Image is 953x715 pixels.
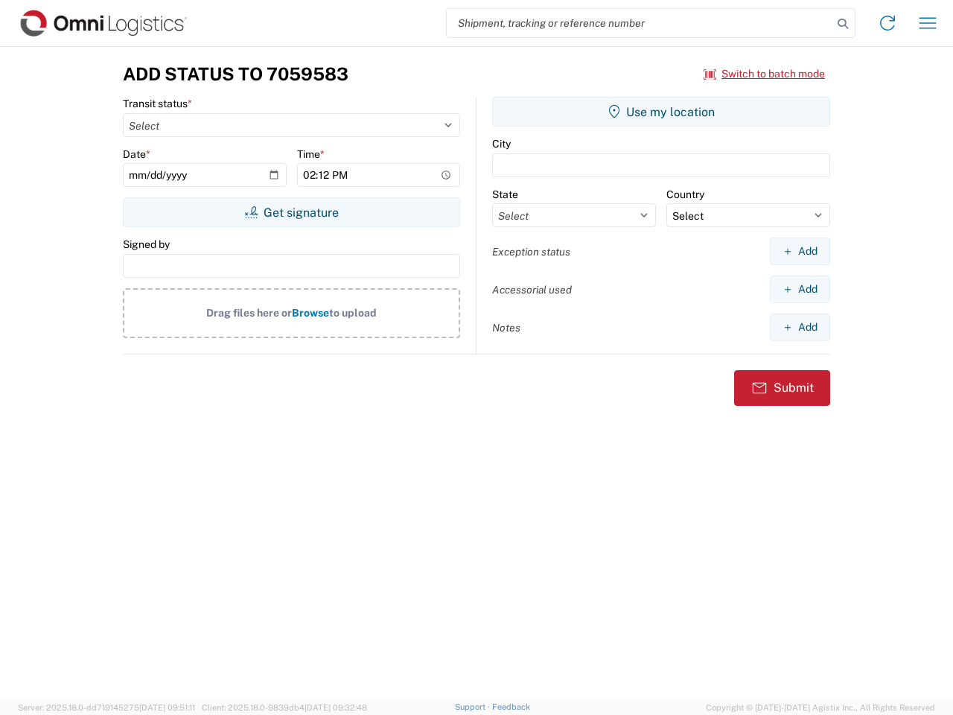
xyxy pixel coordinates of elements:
[492,97,830,127] button: Use my location
[123,63,348,85] h3: Add Status to 7059583
[666,188,704,201] label: Country
[305,703,367,712] span: [DATE] 09:32:48
[734,370,830,406] button: Submit
[492,188,518,201] label: State
[455,702,492,711] a: Support
[770,276,830,303] button: Add
[492,321,520,334] label: Notes
[770,238,830,265] button: Add
[492,137,511,150] label: City
[123,197,460,227] button: Get signature
[123,97,192,110] label: Transit status
[292,307,329,319] span: Browse
[770,314,830,341] button: Add
[18,703,195,712] span: Server: 2025.18.0-dd719145275
[297,147,325,161] label: Time
[139,703,195,712] span: [DATE] 09:51:11
[492,702,530,711] a: Feedback
[206,307,292,319] span: Drag files here or
[123,147,150,161] label: Date
[706,701,935,714] span: Copyright © [DATE]-[DATE] Agistix Inc., All Rights Reserved
[492,283,572,296] label: Accessorial used
[123,238,170,251] label: Signed by
[447,9,832,37] input: Shipment, tracking or reference number
[202,703,367,712] span: Client: 2025.18.0-9839db4
[329,307,377,319] span: to upload
[492,245,570,258] label: Exception status
[704,62,825,86] button: Switch to batch mode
